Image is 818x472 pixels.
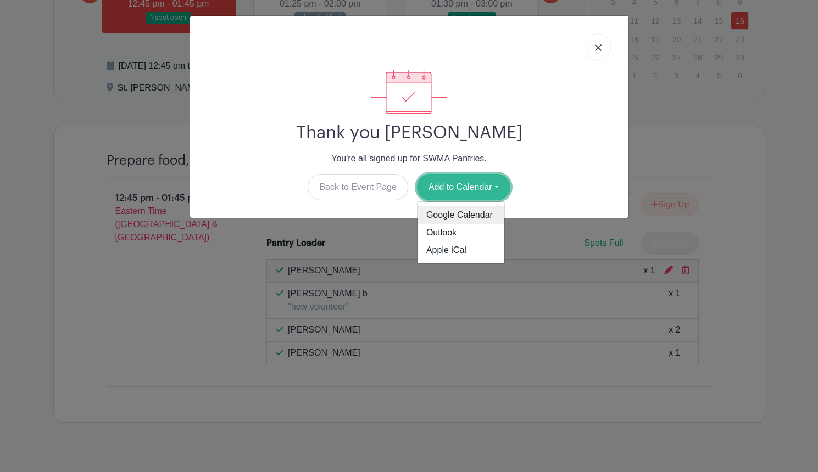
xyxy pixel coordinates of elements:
a: Back to Event Page [308,174,408,200]
p: You're all signed up for SWMA Pantries. [199,152,620,165]
img: close_button-5f87c8562297e5c2d7936805f587ecaba9071eb48480494691a3f1689db116b3.svg [595,44,602,51]
button: Add to Calendar [417,174,510,200]
h2: Thank you [PERSON_NAME] [199,122,620,143]
a: Google Calendar [418,206,504,224]
a: Outlook [418,224,504,241]
a: Apple iCal [418,241,504,259]
img: signup_complete-c468d5dda3e2740ee63a24cb0ba0d3ce5d8a4ecd24259e683200fb1569d990c8.svg [371,70,447,114]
